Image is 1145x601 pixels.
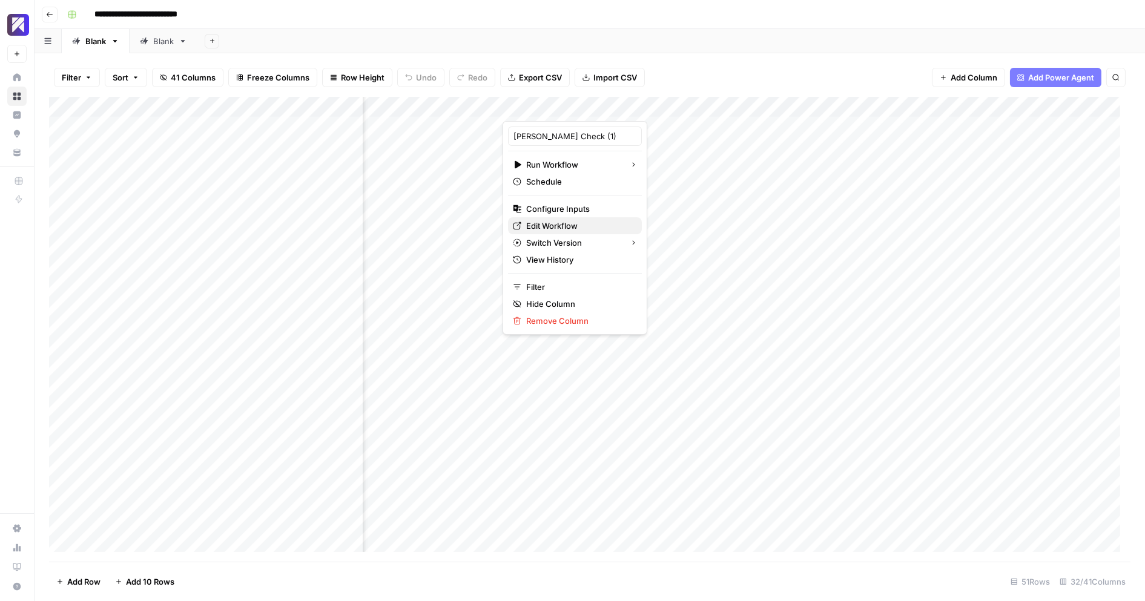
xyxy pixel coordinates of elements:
[1055,572,1130,591] div: 32/41 Columns
[322,68,392,87] button: Row Height
[126,576,174,588] span: Add 10 Rows
[7,557,27,577] a: Learning Hub
[108,572,182,591] button: Add 10 Rows
[228,68,317,87] button: Freeze Columns
[500,68,570,87] button: Export CSV
[7,105,27,125] a: Insights
[449,68,495,87] button: Redo
[575,68,645,87] button: Import CSV
[152,68,223,87] button: 41 Columns
[7,538,27,557] a: Usage
[519,71,562,84] span: Export CSV
[7,124,27,143] a: Opportunities
[416,71,437,84] span: Undo
[526,315,632,327] span: Remove Column
[1006,572,1055,591] div: 51 Rows
[951,71,997,84] span: Add Column
[593,71,637,84] span: Import CSV
[153,35,174,47] div: Blank
[7,10,27,40] button: Workspace: Overjet - Test
[7,87,27,106] a: Browse
[468,71,487,84] span: Redo
[526,254,632,266] span: View History
[85,35,106,47] div: Blank
[67,576,101,588] span: Add Row
[247,71,309,84] span: Freeze Columns
[62,71,81,84] span: Filter
[130,29,197,53] a: Blank
[526,237,620,249] span: Switch Version
[526,220,632,232] span: Edit Workflow
[526,298,632,310] span: Hide Column
[1010,68,1101,87] button: Add Power Agent
[526,281,632,293] span: Filter
[341,71,384,84] span: Row Height
[7,519,27,538] a: Settings
[62,29,130,53] a: Blank
[54,68,100,87] button: Filter
[526,176,632,188] span: Schedule
[113,71,128,84] span: Sort
[932,68,1005,87] button: Add Column
[397,68,444,87] button: Undo
[7,14,29,36] img: Overjet - Test Logo
[1028,71,1094,84] span: Add Power Agent
[171,71,216,84] span: 41 Columns
[7,143,27,162] a: Your Data
[526,203,632,215] span: Configure Inputs
[7,68,27,87] a: Home
[526,159,620,171] span: Run Workflow
[49,572,108,591] button: Add Row
[7,577,27,596] button: Help + Support
[105,68,147,87] button: Sort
